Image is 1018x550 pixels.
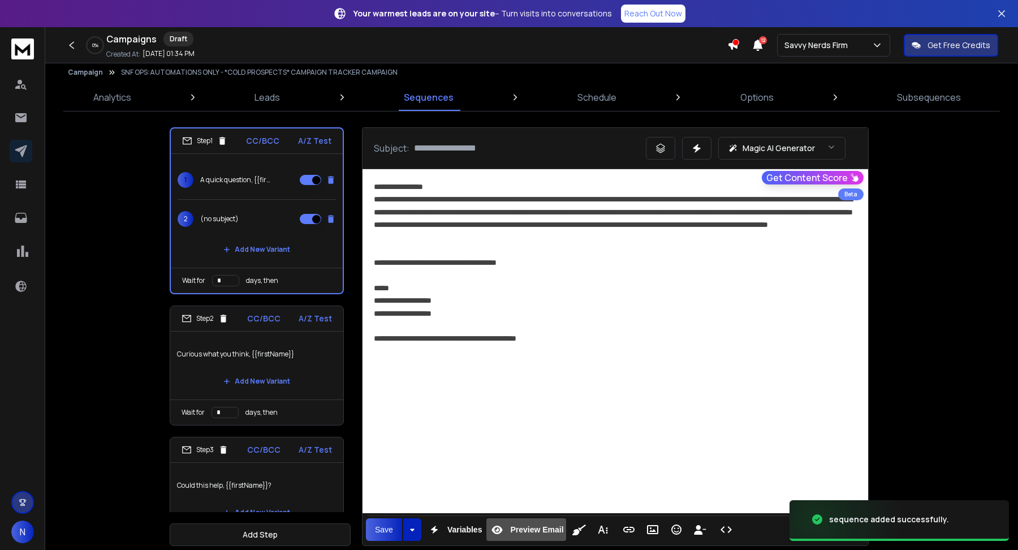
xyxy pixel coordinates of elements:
[11,521,34,543] button: N
[178,172,193,188] span: 1
[245,408,278,417] p: days, then
[178,211,193,227] span: 2
[143,49,195,58] p: [DATE] 01:34 PM
[890,84,968,111] a: Subsequences
[618,518,640,541] button: Insert Link (⌘K)
[740,91,774,104] p: Options
[838,188,864,200] div: Beta
[11,38,34,59] img: logo
[577,91,616,104] p: Schedule
[214,370,299,393] button: Add New Variant
[200,214,239,224] p: (no subject)
[642,518,663,541] button: Insert Image (⌘P)
[666,518,687,541] button: Emoticons
[298,135,331,147] p: A/Z Test
[182,313,228,324] div: Step 2
[163,32,193,46] div: Draft
[404,91,454,104] p: Sequences
[624,8,682,19] p: Reach Out Now
[486,518,566,541] button: Preview Email
[246,135,279,147] p: CC/BCC
[299,444,332,456] p: A/Z Test
[182,276,205,285] p: Wait for
[106,50,140,59] p: Created At:
[92,42,98,49] p: 0 %
[170,523,351,546] button: Add Step
[928,40,990,51] p: Get Free Credits
[424,518,485,541] button: Variables
[214,501,299,524] button: Add New Variant
[762,171,864,184] button: Get Content Score
[255,91,280,104] p: Leads
[689,518,711,541] button: Insert Unsubscribe Link
[829,514,949,525] div: sequence added successfully.
[718,137,846,160] button: Magic AI Generator
[182,445,228,455] div: Step 3
[68,68,103,77] button: Campaign
[397,84,460,111] a: Sequences
[353,8,495,19] strong: Your warmest leads are on your site
[784,40,852,51] p: Savvy Nerds Firm
[247,444,281,456] p: CC/BCC
[299,313,332,324] p: A/Z Test
[87,84,138,111] a: Analytics
[214,238,299,261] button: Add New Variant
[121,68,398,77] p: SNF OPS:AUTOMATIONS ONLY - *COLD PROSPECTS* CAMPAIGN TRACKER CAMPAIGN
[177,470,337,501] p: Could this help, {{firstName}}?
[248,84,287,111] a: Leads
[374,141,409,155] p: Subject:
[182,408,205,417] p: Wait for
[177,338,337,370] p: Curious what you think, {{firstName}}
[759,36,767,44] span: 12
[592,518,614,541] button: More Text
[247,313,281,324] p: CC/BCC
[445,525,485,535] span: Variables
[246,276,278,285] p: days, then
[508,525,566,535] span: Preview Email
[743,143,815,154] p: Magic AI Generator
[904,34,998,57] button: Get Free Credits
[170,306,344,426] li: Step2CC/BCCA/Z TestCurious what you think, {{firstName}}Add New VariantWait fordays, then
[571,84,623,111] a: Schedule
[366,518,402,541] button: Save
[568,518,590,541] button: Clean HTML
[734,84,780,111] a: Options
[353,8,612,19] p: – Turn visits into conversations
[182,136,227,146] div: Step 1
[715,518,737,541] button: Code View
[621,5,685,23] a: Reach Out Now
[93,91,131,104] p: Analytics
[170,127,344,294] li: Step1CC/BCCA/Z Test1A quick question, {{firstName}}2(no subject)Add New VariantWait fordays, then
[106,32,157,46] h1: Campaigns
[200,175,273,184] p: A quick question, {{firstName}}
[897,91,961,104] p: Subsequences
